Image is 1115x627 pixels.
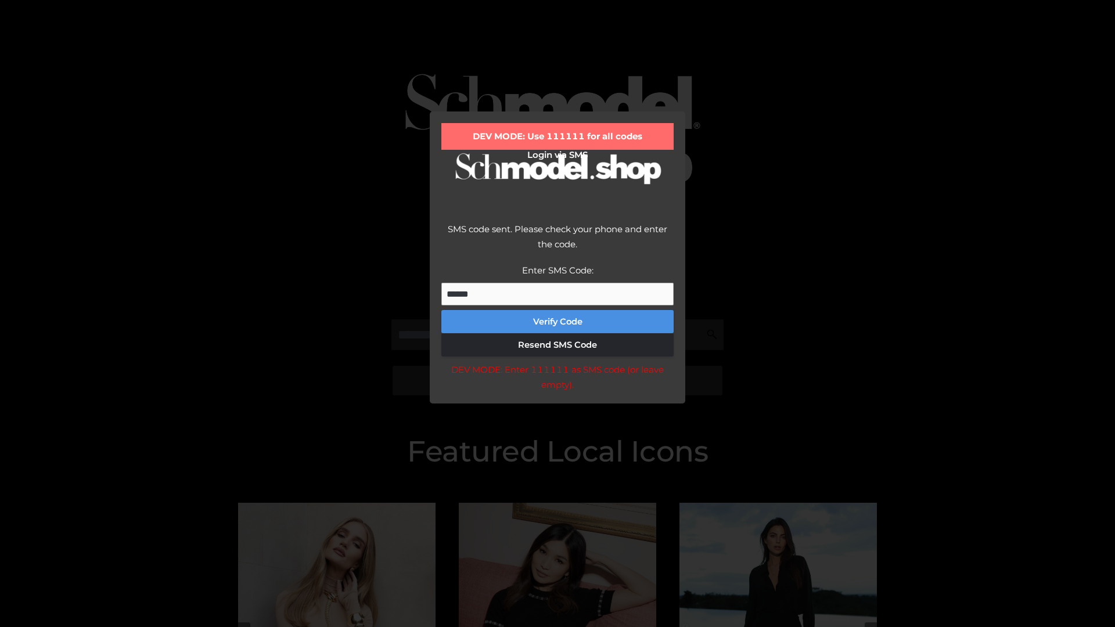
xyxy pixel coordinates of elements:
[441,222,674,263] div: SMS code sent. Please check your phone and enter the code.
[441,362,674,392] div: DEV MODE: Enter 111111 as SMS code (or leave empty).
[441,310,674,333] button: Verify Code
[441,150,674,160] h2: Login via SMS
[522,265,594,276] label: Enter SMS Code:
[441,333,674,356] button: Resend SMS Code
[441,123,674,150] div: DEV MODE: Use 111111 for all codes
